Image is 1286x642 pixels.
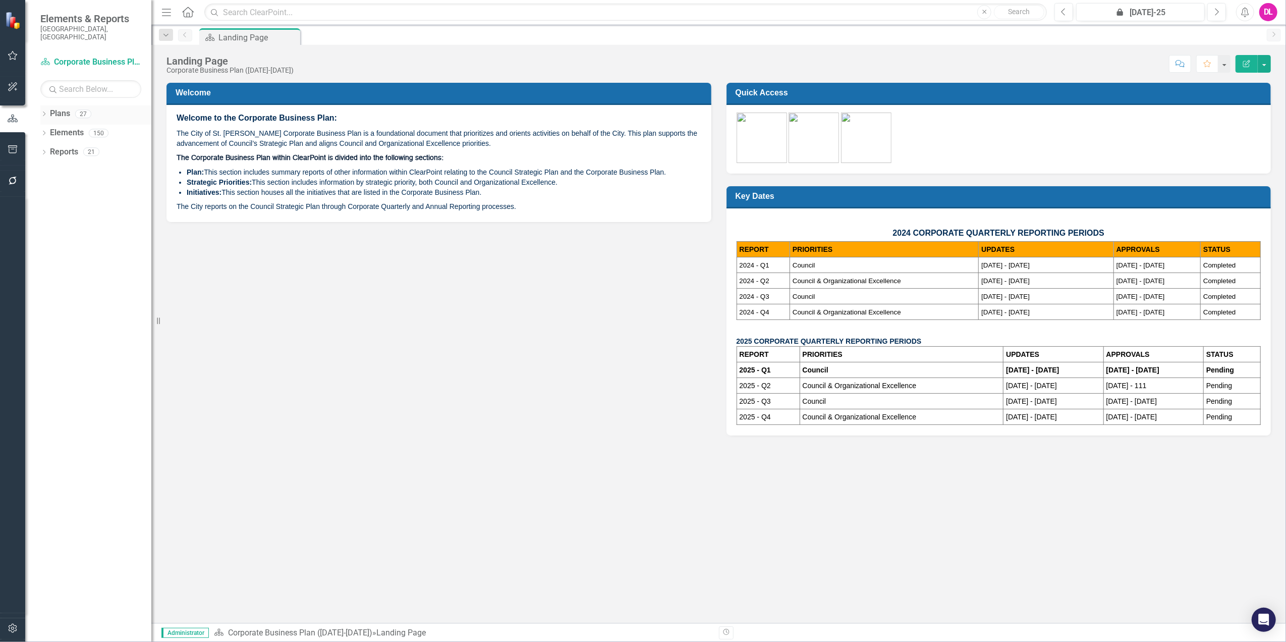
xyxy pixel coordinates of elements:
a: Corporate Business Plan ([DATE]-[DATE]) [40,57,141,68]
h3: Welcome [176,88,706,97]
span: Completed [1203,308,1236,316]
td: [DATE] - 111 [1103,378,1203,394]
th: PRIORITIES [800,347,1003,362]
span: [DATE] - [DATE] [981,293,1030,300]
strong: Council [803,366,828,374]
img: ClearPoint Strategy [5,12,23,29]
div: Landing Page [218,31,298,44]
td: [DATE] - [DATE] [1003,394,1103,409]
th: UPDATES [1003,347,1103,362]
li: This section includes summary reports of other information within ClearPoint relating to the Coun... [187,167,701,177]
strong: : [250,178,252,186]
span: Elements & Reports [40,13,141,25]
th: APPROVALS [1113,242,1200,257]
span: Council & Organizational Excellence [793,277,901,285]
div: 150 [89,129,108,137]
span: [DATE] - [DATE] [1116,261,1165,269]
input: Search ClearPoint... [204,4,1047,21]
strong: [DATE] - [DATE] [1006,366,1059,374]
th: APPROVALS [1103,347,1203,362]
td: [DATE] - [DATE] [1103,394,1203,409]
strong: Strategic Priorities [187,178,250,186]
span: Administrator [161,628,209,638]
a: Reports [50,146,78,158]
span: Council [793,261,815,269]
th: STATUS [1201,242,1261,257]
strong: [DATE] - [DATE] [1106,366,1159,374]
span: [DATE] - [DATE] [981,277,1030,285]
p: The City of St. [PERSON_NAME] Corporate Business Plan is a foundational document that prioritizes... [177,126,701,150]
div: 27 [75,110,91,118]
small: [GEOGRAPHIC_DATA], [GEOGRAPHIC_DATA] [40,25,141,41]
td: Pending [1203,378,1260,394]
h3: Key Dates [736,191,1266,201]
strong: Plan: [187,168,204,176]
p: Pending [1206,412,1258,422]
span: Council [793,293,815,300]
strong: Pending [1206,366,1234,374]
button: [DATE]-25 [1076,3,1205,21]
div: Landing Page [376,628,426,637]
li: This section includes information by strategic priority, both Council and Organizational Excellence. [187,177,701,187]
td: [DATE] - [DATE] [1003,378,1103,394]
div: Landing Page [166,56,294,67]
div: » [214,627,711,639]
strong: Initiatives: [187,188,221,196]
button: DL [1259,3,1277,21]
th: STATUS [1203,347,1260,362]
span: [DATE] - [DATE] [1116,308,1165,316]
p: [DATE] - [DATE] [1006,412,1100,422]
a: Elements [50,127,84,139]
td: Council & Organizational Excellence [800,378,1003,394]
strong: 2025 - Q1 [740,366,771,374]
span: The Corporate Business Plan within ClearPoint is divided into the following sections: [177,154,443,162]
img: CBP-green%20v2.png [737,113,787,163]
th: PRIORITIES [790,242,978,257]
span: 2024 - Q4 [740,308,769,316]
span: 2024 CORPORATE QUARTERLY REPORTING PERIODS [893,229,1104,237]
th: REPORT [737,347,800,362]
div: 21 [83,148,99,156]
div: [DATE]-25 [1080,7,1201,19]
span: Search [1009,8,1030,16]
span: [DATE] - [DATE] [981,261,1030,269]
div: Corporate Business Plan ([DATE]-[DATE]) [166,67,294,74]
div: Open Intercom Messenger [1252,608,1276,632]
td: Council [800,394,1003,409]
li: This section houses all the initiatives that are listed in the Corporate Business Plan. [187,187,701,197]
span: Completed [1203,277,1236,285]
td: Council & Organizational Excellence [800,409,1003,425]
span: Completed [1203,293,1236,300]
span: [DATE] - [DATE] [1116,277,1165,285]
img: Training-green%20v2.png [841,113,891,163]
td: Pending [1203,394,1260,409]
td: 2025 - Q4 [737,409,800,425]
span: [DATE] - [DATE] [1116,293,1165,300]
td: 2025 - Q3 [737,394,800,409]
td: [DATE] - [DATE] [1103,409,1203,425]
span: 2024 - Q2 [740,277,769,285]
span: [DATE] - [DATE] [981,308,1030,316]
a: Corporate Business Plan ([DATE]-[DATE]) [228,628,372,637]
span: 2024 - Q1 [740,261,769,269]
span: Completed [1203,261,1236,269]
span: 2024 - Q3 [740,293,769,300]
span: Council & Organizational Excellence [793,308,901,316]
a: Plans [50,108,70,120]
img: Assignments.png [789,113,839,163]
h3: Quick Access [736,88,1266,97]
input: Search Below... [40,80,141,98]
span: The City reports on the Council Strategic Plan through Corporate Quarterly and Annual Reporting p... [177,202,516,210]
button: Search [994,5,1044,19]
span: Welcome to the Corporate Business Plan: [177,114,337,122]
td: 2025 - Q2 [737,378,800,394]
strong: 2025 CORPORATE QUARTERLY REPORTING PERIODS [737,337,922,345]
th: UPDATES [979,242,1113,257]
th: REPORT [737,242,790,257]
